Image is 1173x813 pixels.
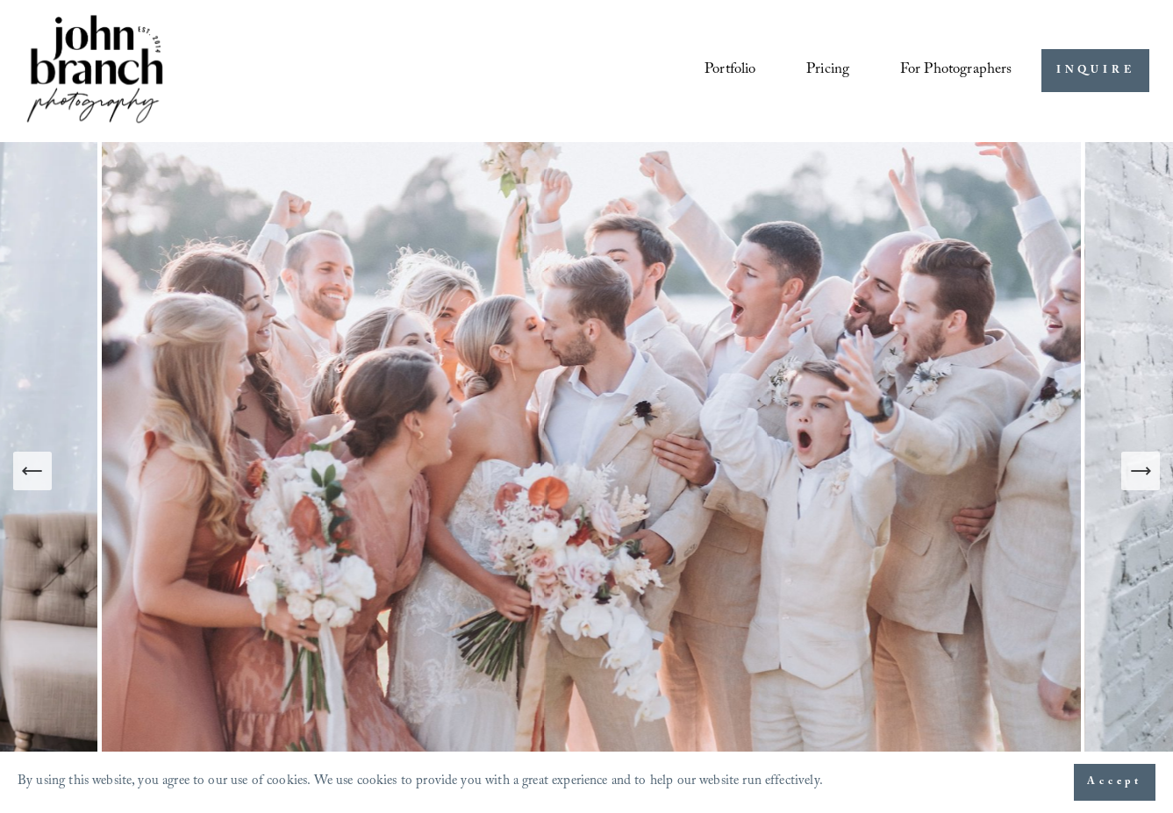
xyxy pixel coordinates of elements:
[24,11,166,130] img: John Branch IV Photography
[18,769,823,795] p: By using this website, you agree to our use of cookies. We use cookies to provide you with a grea...
[900,54,1012,87] a: folder dropdown
[1121,452,1160,490] button: Next Slide
[13,452,52,490] button: Previous Slide
[806,54,849,87] a: Pricing
[1074,764,1155,801] button: Accept
[900,56,1012,86] span: For Photographers
[1087,774,1142,791] span: Accept
[1041,49,1149,92] a: INQUIRE
[705,54,756,87] a: Portfolio
[97,142,1085,801] img: A wedding party celebrating outdoors, featuring a bride and groom kissing amidst cheering bridesm...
